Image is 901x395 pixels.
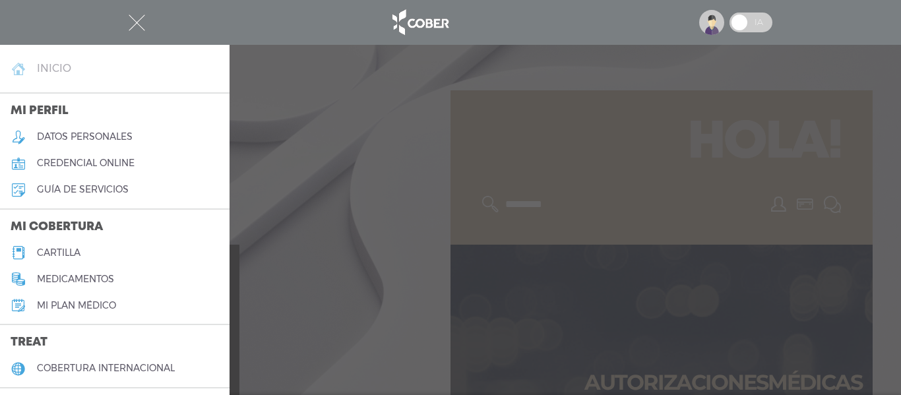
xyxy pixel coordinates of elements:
[37,247,80,258] h5: cartilla
[37,274,114,285] h5: medicamentos
[385,7,454,38] img: logo_cober_home-white.png
[129,15,145,31] img: Cober_menu-close-white.svg
[37,363,175,374] h5: cobertura internacional
[37,131,133,142] h5: datos personales
[37,158,135,169] h5: credencial online
[699,10,724,35] img: profile-placeholder.svg
[37,184,129,195] h5: guía de servicios
[37,300,116,311] h5: Mi plan médico
[37,62,71,75] h4: inicio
